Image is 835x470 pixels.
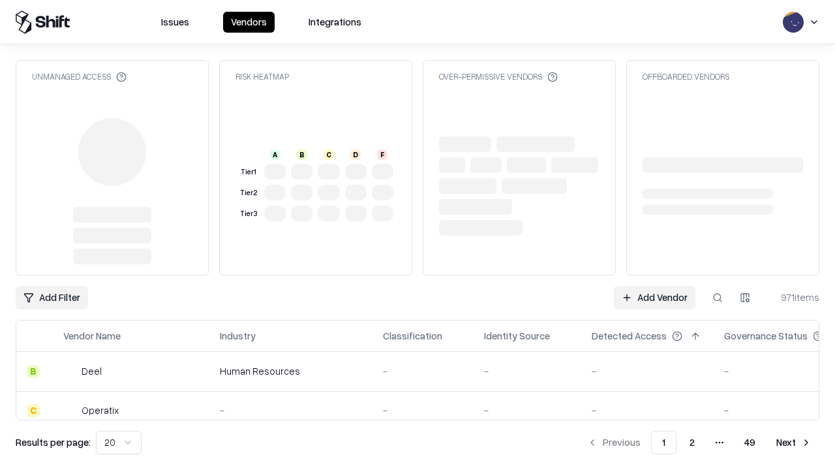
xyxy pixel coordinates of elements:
div: Deel [82,364,102,378]
div: - [383,403,463,417]
div: - [484,403,571,417]
button: Issues [153,12,197,33]
button: 2 [679,431,705,454]
div: F [377,149,387,160]
div: - [484,364,571,378]
div: - [592,364,703,378]
div: - [592,403,703,417]
button: Next [768,431,819,454]
div: D [350,149,361,160]
div: Tier 2 [238,187,259,198]
div: - [220,403,362,417]
div: C [27,404,40,417]
div: Tier 1 [238,166,259,178]
button: Add Filter [16,286,88,309]
div: B [297,149,307,160]
button: 49 [734,431,766,454]
div: C [324,149,334,160]
div: - [383,364,463,378]
div: A [270,149,281,160]
button: Vendors [223,12,275,33]
a: Add Vendor [614,286,695,309]
div: Operatix [82,403,119,417]
div: Human Resources [220,364,362,378]
img: Deel [63,365,76,378]
div: Risk Heatmap [235,71,289,82]
div: Offboarded Vendors [643,71,729,82]
div: Tier 3 [238,208,259,219]
div: Classification [383,329,442,343]
div: Identity Source [484,329,550,343]
p: Results per page: [16,435,91,449]
div: Unmanaged Access [32,71,127,82]
div: Vendor Name [63,329,121,343]
div: 971 items [767,290,819,304]
div: B [27,365,40,378]
button: 1 [651,431,676,454]
button: Integrations [301,12,369,33]
div: Detected Access [592,329,667,343]
div: Over-Permissive Vendors [439,71,558,82]
div: Governance Status [724,329,808,343]
div: Industry [220,329,256,343]
img: Operatix [63,404,76,417]
nav: pagination [579,431,819,454]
